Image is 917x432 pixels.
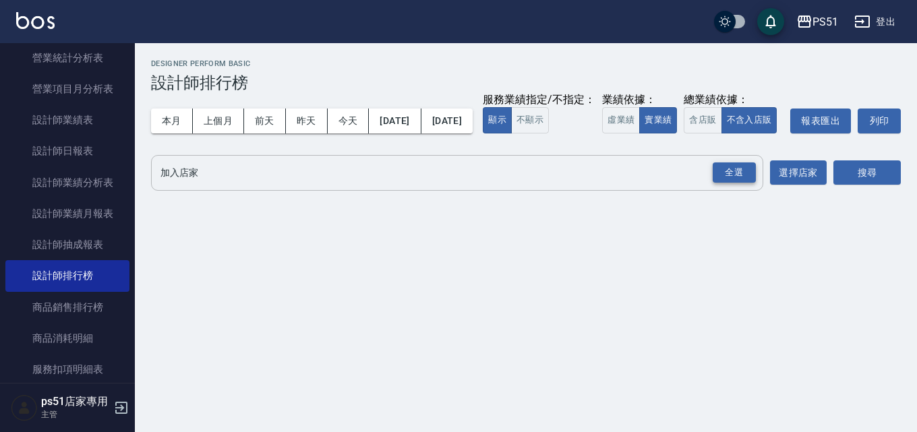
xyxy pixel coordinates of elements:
[833,160,901,185] button: 搜尋
[511,107,549,133] button: 不顯示
[858,109,901,133] button: 列印
[193,109,244,133] button: 上個月
[710,160,759,186] button: Open
[16,12,55,29] img: Logo
[5,104,129,135] a: 設計師業績表
[5,198,129,229] a: 設計師業績月報表
[483,93,595,107] div: 服務業績指定/不指定：
[5,260,129,291] a: 設計師排行榜
[5,323,129,354] a: 商品消耗明細
[5,167,129,198] a: 設計師業績分析表
[849,9,901,34] button: 登出
[684,107,721,133] button: 含店販
[602,107,640,133] button: 虛業績
[11,394,38,421] img: Person
[328,109,369,133] button: 今天
[5,73,129,104] a: 營業項目月分析表
[151,59,901,68] h2: Designer Perform Basic
[721,107,777,133] button: 不含入店販
[812,13,838,30] div: PS51
[791,8,844,36] button: PS51
[5,292,129,323] a: 商品銷售排行榜
[41,408,110,421] p: 主管
[151,109,193,133] button: 本月
[151,73,901,92] h3: 設計師排行榜
[713,162,756,183] div: 全選
[5,135,129,166] a: 設計師日報表
[5,229,129,260] a: 設計師抽成報表
[5,354,129,385] a: 服務扣項明細表
[602,93,677,107] div: 業績依據：
[684,93,783,107] div: 總業績依據：
[421,109,473,133] button: [DATE]
[757,8,784,35] button: save
[639,107,677,133] button: 實業績
[790,109,851,133] button: 報表匯出
[770,160,827,185] button: 選擇店家
[157,161,737,185] input: 店家名稱
[41,395,110,408] h5: ps51店家專用
[286,109,328,133] button: 昨天
[483,107,512,133] button: 顯示
[369,109,421,133] button: [DATE]
[5,42,129,73] a: 營業統計分析表
[244,109,286,133] button: 前天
